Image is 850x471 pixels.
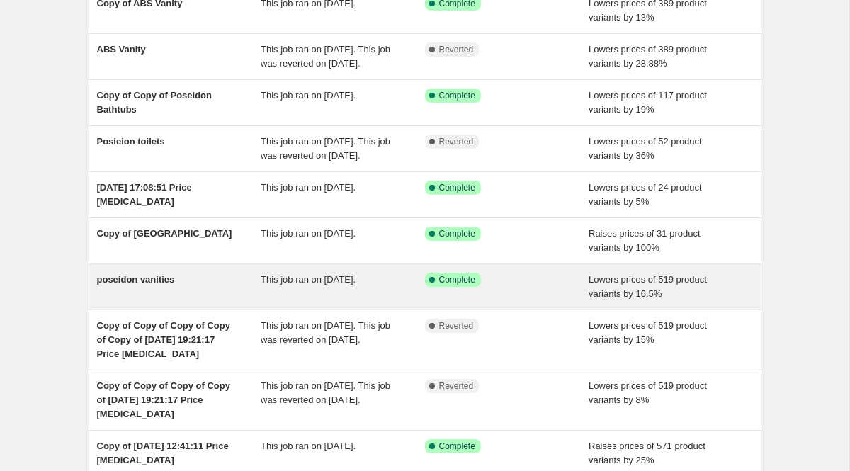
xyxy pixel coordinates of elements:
span: Lowers prices of 389 product variants by 28.88% [589,44,707,69]
span: Copy of Copy of Copy of Copy of [DATE] 19:21:17 Price [MEDICAL_DATA] [97,380,230,419]
span: Complete [439,182,475,193]
span: Raises prices of 31 product variants by 100% [589,228,701,253]
span: This job ran on [DATE]. [261,228,356,239]
span: poseidon vanities [97,274,175,285]
span: Lowers prices of 519 product variants by 15% [589,320,707,345]
span: [DATE] 17:08:51 Price [MEDICAL_DATA] [97,182,192,207]
span: This job ran on [DATE]. This job was reverted on [DATE]. [261,136,390,161]
span: This job ran on [DATE]. This job was reverted on [DATE]. [261,380,390,405]
span: This job ran on [DATE]. [261,90,356,101]
span: Complete [439,228,475,239]
span: Reverted [439,136,474,147]
span: This job ran on [DATE]. This job was reverted on [DATE]. [261,320,390,345]
span: Complete [439,90,475,101]
span: Posieion toilets [97,136,165,147]
span: Raises prices of 571 product variants by 25% [589,441,705,465]
span: Lowers prices of 117 product variants by 19% [589,90,707,115]
span: This job ran on [DATE]. [261,441,356,451]
span: Reverted [439,44,474,55]
span: Lowers prices of 52 product variants by 36% [589,136,702,161]
span: This job ran on [DATE]. [261,182,356,193]
span: Copy of [DATE] 12:41:11 Price [MEDICAL_DATA] [97,441,229,465]
span: Lowers prices of 519 product variants by 8% [589,380,707,405]
span: Complete [439,274,475,285]
span: Copy of Copy of Copy of Copy of Copy of [DATE] 19:21:17 Price [MEDICAL_DATA] [97,320,230,359]
span: Copy of Copy of Poseidon Bathtubs [97,90,212,115]
span: Copy of [GEOGRAPHIC_DATA] [97,228,232,239]
span: Complete [439,441,475,452]
span: This job ran on [DATE]. [261,274,356,285]
span: This job ran on [DATE]. This job was reverted on [DATE]. [261,44,390,69]
span: ABS Vanity [97,44,146,55]
span: Lowers prices of 519 product variants by 16.5% [589,274,707,299]
span: Reverted [439,380,474,392]
span: Reverted [439,320,474,331]
span: Lowers prices of 24 product variants by 5% [589,182,702,207]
